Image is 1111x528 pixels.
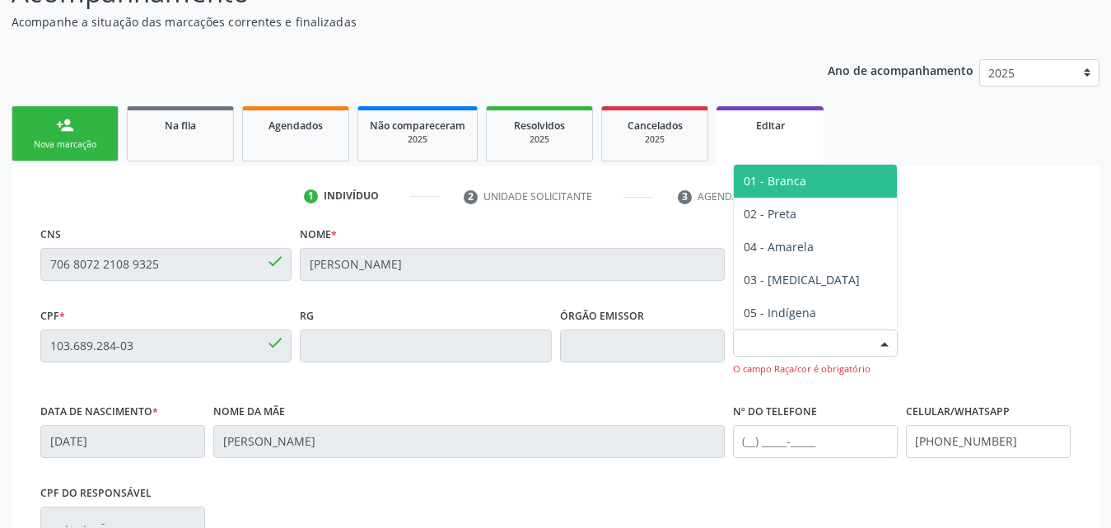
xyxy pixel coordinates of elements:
span: 01 - Branca [744,173,806,189]
div: 1 [304,189,319,204]
span: Agendados [268,119,323,133]
div: Nova marcação [24,138,106,151]
div: 2025 [614,133,696,146]
span: Cancelados [628,119,683,133]
span: done [266,334,284,352]
span: Não compareceram [370,119,465,133]
p: Acompanhe a situação das marcações correntes e finalizadas [12,13,773,30]
span: 02 - Preta [744,206,796,222]
label: Data de nascimento [40,400,158,425]
label: CNS [40,222,61,248]
div: person_add [56,116,74,134]
label: Órgão emissor [560,304,644,329]
label: RG [300,304,314,329]
label: Celular/WhatsApp [906,400,1010,425]
div: O campo Raça/cor é obrigatório [733,362,898,376]
input: (__) _____-_____ [906,425,1071,458]
input: (__) _____-_____ [733,425,898,458]
div: 2025 [498,133,581,146]
div: Indivíduo [324,189,379,203]
div: 2025 [370,133,465,146]
span: done [266,252,284,270]
p: Ano de acompanhamento [828,59,973,80]
span: 05 - Indígena [744,305,816,320]
label: Nome da mãe [213,400,285,425]
input: __/__/____ [40,425,205,458]
span: 03 - [MEDICAL_DATA] [744,272,860,287]
span: Editar [756,119,785,133]
label: Nome [300,222,337,248]
label: CPF [40,304,65,329]
span: Resolvidos [514,119,565,133]
span: Na fila [165,119,196,133]
span: 04 - Amarela [744,239,814,255]
label: CPF do responsável [40,481,152,507]
label: Nº do Telefone [733,400,817,425]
